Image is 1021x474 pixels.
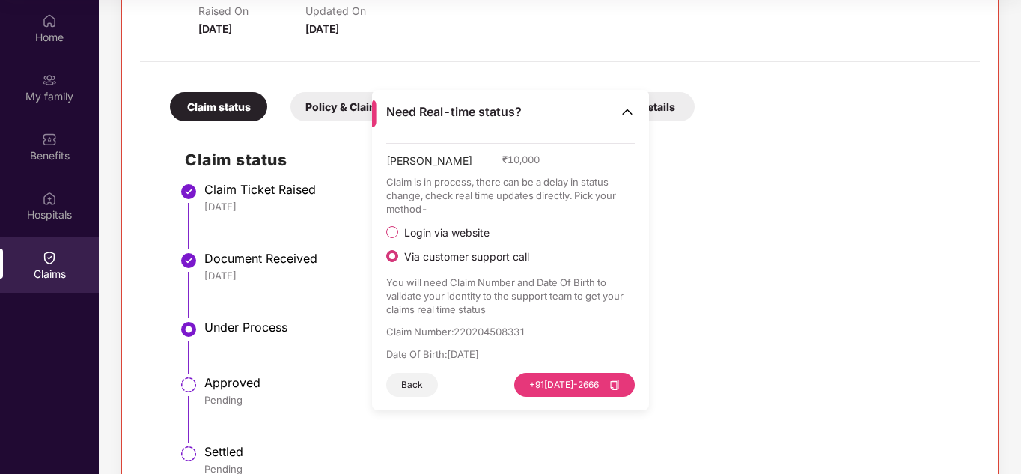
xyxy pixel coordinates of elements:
img: svg+xml;base64,PHN2ZyB3aWR0aD0iMjAiIGhlaWdodD0iMjAiIHZpZXdCb3g9IjAgMCAyMCAyMCIgZmlsbD0ibm9uZSIgeG... [42,73,57,88]
div: Under Process [204,320,965,335]
div: [DATE] [204,269,965,282]
img: svg+xml;base64,PHN2ZyBpZD0iU3RlcC1QZW5kaW5nLTMyeDMyIiB4bWxucz0iaHR0cDovL3d3dy53My5vcmcvMjAwMC9zdm... [180,376,198,394]
img: svg+xml;base64,PHN2ZyBpZD0iQ2xhaW0iIHhtbG5zPSJodHRwOi8vd3d3LnczLm9yZy8yMDAwL3N2ZyIgd2lkdGg9IjIwIi... [42,250,57,265]
div: Document Received [204,251,965,266]
span: Via customer support call [398,250,535,264]
span: [PERSON_NAME] [386,153,472,175]
div: Policy & Claim Details [290,92,431,121]
div: Settled [204,444,965,459]
div: Claim status [170,92,267,121]
div: Approved [204,375,965,390]
div: Pending [204,393,965,407]
p: Raised On [198,4,305,17]
div: Claim Ticket Raised [204,182,965,197]
span: Login via website [398,226,496,240]
img: svg+xml;base64,PHN2ZyBpZD0iU3RlcC1Eb25lLTMyeDMyIiB4bWxucz0iaHR0cDovL3d3dy53My5vcmcvMjAwMC9zdmciIH... [180,252,198,270]
span: copy [609,380,620,390]
span: [DATE] [198,22,232,35]
h2: Claim status [185,148,965,172]
span: Need Real-time status? [386,104,522,120]
img: svg+xml;base64,PHN2ZyBpZD0iU3RlcC1Eb25lLTMyeDMyIiB4bWxucz0iaHR0cDovL3d3dy53My5vcmcvMjAwMC9zdmciIH... [180,183,198,201]
div: [DATE] [204,200,965,213]
p: Date Of Birth : [DATE] [386,347,636,361]
button: Back [386,373,438,397]
p: You will need Claim Number and Date Of Birth to validate your identity to the support team to get... [386,276,636,316]
span: ₹ 10,000 [502,153,540,166]
p: Claim Number : 220204508331 [386,325,636,338]
span: [DATE] [305,22,339,35]
img: Toggle Icon [620,104,635,119]
img: svg+xml;base64,PHN2ZyBpZD0iQmVuZWZpdHMiIHhtbG5zPSJodHRwOi8vd3d3LnczLm9yZy8yMDAwL3N2ZyIgd2lkdGg9Ij... [42,132,57,147]
button: +91[DATE]-2666copy [514,373,635,397]
img: svg+xml;base64,PHN2ZyBpZD0iU3RlcC1QZW5kaW5nLTMyeDMyIiB4bWxucz0iaHR0cDovL3d3dy53My5vcmcvMjAwMC9zdm... [180,445,198,463]
img: svg+xml;base64,PHN2ZyBpZD0iSG9zcGl0YWxzIiB4bWxucz0iaHR0cDovL3d3dy53My5vcmcvMjAwMC9zdmciIHdpZHRoPS... [42,191,57,206]
img: svg+xml;base64,PHN2ZyBpZD0iSG9tZSIgeG1sbnM9Imh0dHA6Ly93d3cudzMub3JnLzIwMDAvc3ZnIiB3aWR0aD0iMjAiIG... [42,13,57,28]
p: Claim is in process, there can be a delay in status change, check real time updates directly. Pic... [386,175,636,216]
img: svg+xml;base64,PHN2ZyBpZD0iU3RlcC1BY3RpdmUtMzJ4MzIiIHhtbG5zPSJodHRwOi8vd3d3LnczLm9yZy8yMDAwL3N2Zy... [180,320,198,338]
p: Updated On [305,4,412,17]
